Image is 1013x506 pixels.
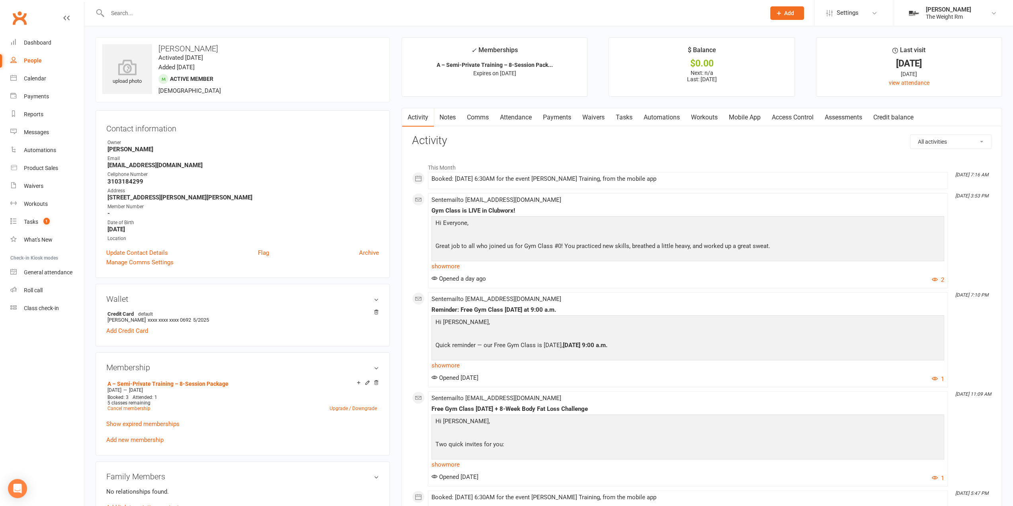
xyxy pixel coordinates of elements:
div: Member Number [107,203,379,211]
div: $0.00 [616,59,787,68]
i: [DATE] 3:53 PM [955,193,988,199]
button: 2 [932,275,944,285]
i: [DATE] 7:10 PM [955,292,988,298]
strong: A – Semi-Private Training – 8-Session Pack... [437,62,553,68]
div: Owner [107,139,379,147]
span: [DATE] 9:00 a.m. [563,342,607,349]
button: Add [770,6,804,20]
div: upload photo [102,59,152,86]
a: Reports [10,105,84,123]
a: Workouts [10,195,84,213]
a: Upgrade / Downgrade [330,406,377,411]
div: Booked: [DATE] 6:30AM for the event [PERSON_NAME] Training, from the mobile app [431,494,944,501]
span: Settings [837,4,859,22]
div: Reports [24,111,43,117]
strong: [EMAIL_ADDRESS][DOMAIN_NAME] [107,162,379,169]
strong: 3103184299 [107,178,379,185]
div: — [105,387,379,393]
a: Payments [537,108,577,127]
p: Great job to all who joined us for Gym Class #0! You practiced new skills, breathed a little heav... [433,241,942,253]
div: Workouts [24,201,48,207]
h3: Activity [412,135,992,147]
i: [DATE] 11:09 AM [955,391,991,397]
a: view attendance [888,80,929,86]
a: Waivers [577,108,610,127]
div: What's New [24,236,53,243]
div: Open Intercom Messenger [8,479,27,498]
p: Two quick invites for you: [433,440,942,451]
p: Hi [PERSON_NAME], [433,416,942,428]
div: Free Gym Class [DATE] + 8-Week Body Fat Loss Challenge [431,406,944,412]
a: Dashboard [10,34,84,52]
span: Opened [DATE] [431,374,478,381]
a: show more [431,261,944,272]
span: [DEMOGRAPHIC_DATA] [158,87,221,94]
span: Sent email to [EMAIL_ADDRESS][DOMAIN_NAME] [431,196,561,203]
a: Automations [638,108,685,127]
div: Gym Class is LIVE in Clubworx! [431,207,944,214]
a: Update Contact Details [106,248,168,258]
span: [DATE] [107,387,121,393]
div: Email [107,155,379,162]
strong: Credit Card [107,311,375,317]
a: Flag [258,248,269,258]
span: Opened a day ago [431,275,486,282]
a: Automations [10,141,84,159]
a: Clubworx [10,8,29,28]
p: Hi Everyone, [433,218,942,230]
div: Messages [24,129,49,135]
a: Archive [359,248,379,258]
span: Active member [170,76,213,82]
a: show more [431,360,944,371]
a: Access Control [766,108,819,127]
a: Tasks 1 [10,213,84,231]
li: [PERSON_NAME] [106,309,379,324]
h3: Family Members [106,472,379,481]
div: Calendar [24,75,46,82]
i: [DATE] 7:16 AM [955,172,988,178]
button: 1 [932,374,944,384]
a: People [10,52,84,70]
strong: - [107,210,379,217]
a: A – Semi-Private Training – 8-Session Package [107,381,228,387]
div: Class check-in [24,305,59,311]
div: Cellphone Number [107,171,379,178]
div: Date of Birth [107,219,379,227]
span: Expires on [DATE] [473,70,516,76]
i: ✓ [471,47,476,54]
div: Location [107,235,379,242]
span: default [136,311,155,317]
img: thumb_image1749576563.png [906,5,922,21]
span: Add [784,10,794,16]
a: Calendar [10,70,84,88]
a: What's New [10,231,84,249]
time: Activated [DATE] [158,54,203,61]
span: Attended: 1 [133,395,157,400]
p: No relationships found. [106,487,379,496]
span: [DATE] [129,387,143,393]
a: Tasks [610,108,638,127]
div: Booked: [DATE] 6:30AM for the event [PERSON_NAME] Training, from the mobile app [431,176,944,182]
a: Show expired memberships [106,420,180,428]
div: Memberships [471,45,518,60]
h3: Wallet [106,295,379,303]
i: [DATE] 5:47 PM [955,490,988,496]
a: Add Credit Card [106,326,148,336]
a: General attendance kiosk mode [10,264,84,281]
h3: Contact information [106,121,379,133]
div: Last visit [892,45,925,59]
div: Reminder: Free Gym Class [DATE] at 9:00 a.m. [431,307,944,313]
div: The Weight Rm [926,13,971,20]
button: 1 [932,473,944,483]
p: Quick reminder — our Free Gym Class is [DATE], [433,340,942,352]
p: Hi [PERSON_NAME], [433,317,942,329]
span: Sent email to [EMAIL_ADDRESS][DOMAIN_NAME] [431,295,561,303]
div: [DATE] [824,59,994,68]
div: Tasks [24,219,38,225]
a: Attendance [494,108,537,127]
a: Waivers [10,177,84,195]
strong: [DATE] [107,226,379,233]
div: $ Balance [688,45,716,59]
div: People [24,57,42,64]
a: Mobile App [723,108,766,127]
